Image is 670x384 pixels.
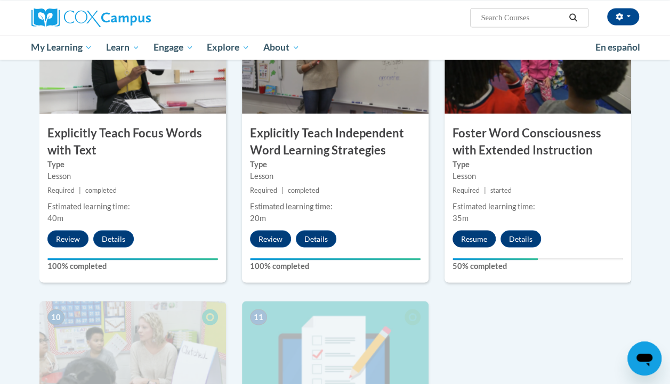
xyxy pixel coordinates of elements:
img: Course Image [39,7,226,113]
label: 100% completed [250,260,421,272]
h3: Explicitly Teach Focus Words with Text [39,125,226,158]
label: 50% completed [453,260,623,272]
div: Your progress [250,258,421,260]
span: Learn [106,41,140,54]
div: Lesson [453,170,623,182]
div: Your progress [47,258,218,260]
div: Main menu [23,35,647,60]
span: 40m [47,213,63,222]
span: About [263,41,300,54]
div: Estimated learning time: [47,200,218,212]
button: Resume [453,230,496,247]
span: | [281,186,284,194]
h3: Explicitly Teach Independent Word Learning Strategies [242,125,429,158]
span: 11 [250,309,267,325]
span: started [490,186,512,194]
div: Lesson [250,170,421,182]
span: | [484,186,486,194]
button: Review [47,230,88,247]
label: Type [47,158,218,170]
a: About [256,35,306,60]
label: Type [250,158,421,170]
span: Engage [154,41,193,54]
div: Your progress [453,258,538,260]
a: My Learning [25,35,100,60]
span: Required [453,186,480,194]
span: En español [595,42,640,53]
label: Type [453,158,623,170]
button: Account Settings [607,8,639,25]
label: 100% completed [47,260,218,272]
div: Estimated learning time: [250,200,421,212]
a: Cox Campus [31,8,223,27]
span: | [79,186,81,194]
a: Engage [147,35,200,60]
div: Estimated learning time: [453,200,623,212]
span: 35m [453,213,469,222]
button: Details [501,230,541,247]
a: En español [588,36,647,59]
span: Required [47,186,75,194]
button: Details [93,230,134,247]
span: 10 [47,309,64,325]
span: completed [85,186,117,194]
span: Explore [207,41,249,54]
button: Details [296,230,336,247]
img: Course Image [242,7,429,113]
a: Explore [200,35,256,60]
span: My Learning [31,41,92,54]
iframe: Button to launch messaging window [627,341,661,375]
span: completed [288,186,319,194]
button: Search [565,11,581,24]
button: Review [250,230,291,247]
img: Course Image [445,7,631,113]
input: Search Courses [480,11,565,24]
img: Cox Campus [31,8,151,27]
a: Learn [99,35,147,60]
span: 20m [250,213,266,222]
span: Required [250,186,277,194]
div: Lesson [47,170,218,182]
h3: Foster Word Consciousness with Extended Instruction [445,125,631,158]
